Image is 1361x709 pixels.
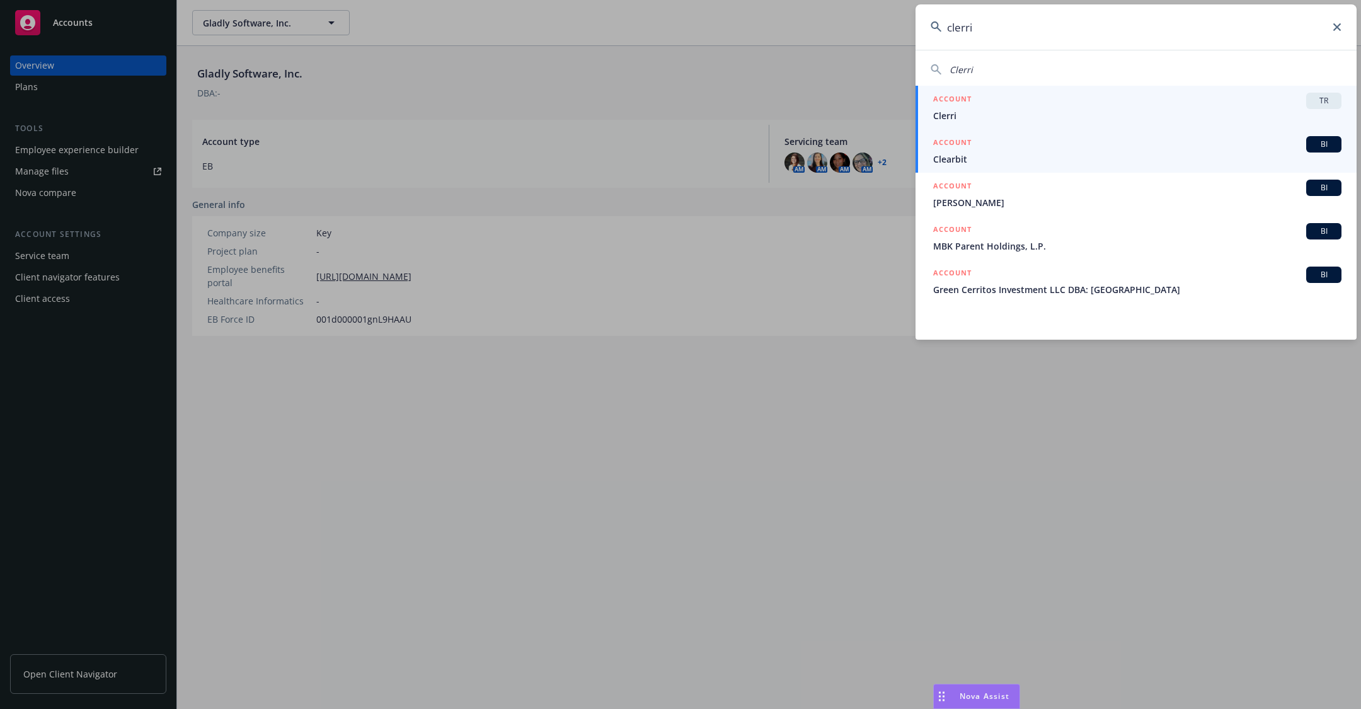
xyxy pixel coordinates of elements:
[916,216,1357,260] a: ACCOUNTBIMBK Parent Holdings, L.P.
[916,4,1357,50] input: Search...
[933,684,1020,709] button: Nova Assist
[916,129,1357,173] a: ACCOUNTBIClearbit
[1311,95,1336,107] span: TR
[1311,269,1336,280] span: BI
[1311,139,1336,150] span: BI
[933,223,972,238] h5: ACCOUNT
[916,173,1357,216] a: ACCOUNTBI[PERSON_NAME]
[1311,182,1336,193] span: BI
[950,64,973,76] span: Clerri
[933,180,972,195] h5: ACCOUNT
[916,86,1357,129] a: ACCOUNTTRClerri
[933,267,972,282] h5: ACCOUNT
[960,691,1009,701] span: Nova Assist
[933,196,1341,209] span: [PERSON_NAME]
[933,239,1341,253] span: MBK Parent Holdings, L.P.
[934,684,950,708] div: Drag to move
[933,283,1341,296] span: Green Cerritos Investment LLC DBA: [GEOGRAPHIC_DATA]
[933,93,972,108] h5: ACCOUNT
[933,109,1341,122] span: Clerri
[933,136,972,151] h5: ACCOUNT
[916,260,1357,303] a: ACCOUNTBIGreen Cerritos Investment LLC DBA: [GEOGRAPHIC_DATA]
[1311,226,1336,237] span: BI
[933,153,1341,166] span: Clearbit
